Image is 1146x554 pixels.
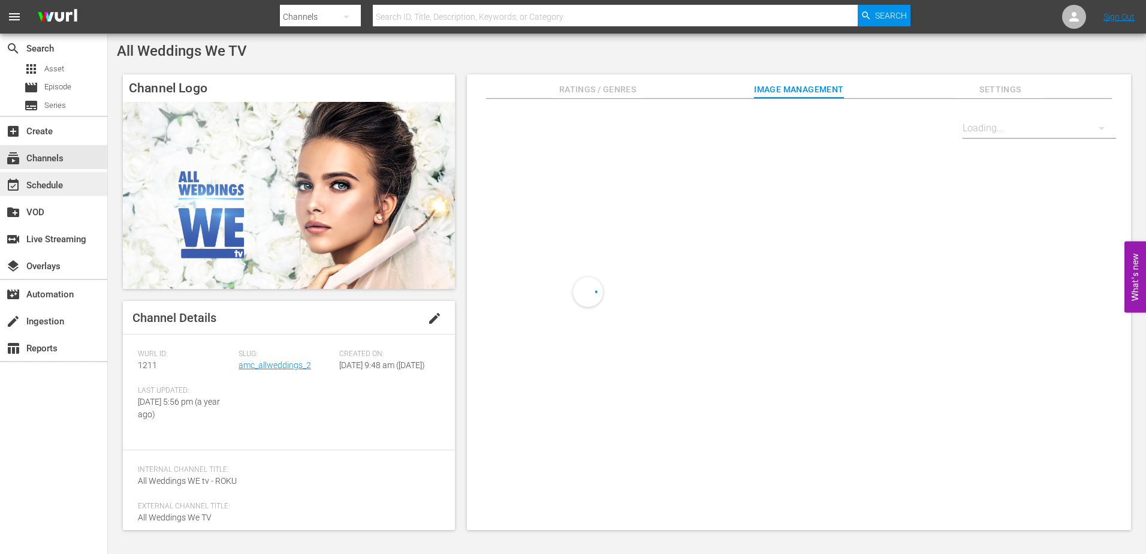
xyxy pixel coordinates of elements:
[6,232,20,246] span: Live Streaming
[339,360,425,370] span: [DATE] 9:48 am ([DATE])
[6,41,20,56] span: Search
[6,205,20,219] span: VOD
[44,100,66,112] span: Series
[44,63,64,75] span: Asset
[138,350,233,359] span: Wurl ID:
[339,350,434,359] span: Created On:
[29,3,86,31] img: ans4CAIJ8jUAAAAAAAAAAAAAAAAAAAAAAAAgQb4GAAAAAAAAAAAAAAAAAAAAAAAAJMjXAAAAAAAAAAAAAAAAAAAAAAAAgAT5G...
[955,82,1045,97] span: Settings
[6,287,20,302] span: Automation
[6,341,20,356] span: Reports
[858,5,910,26] button: Search
[24,62,38,76] span: Asset
[24,98,38,113] span: Series
[875,5,907,26] span: Search
[553,82,643,97] span: Ratings / Genres
[44,81,71,93] span: Episode
[138,397,220,419] span: [DATE] 5:56 pm (a year ago)
[6,151,20,165] span: Channels
[754,82,844,97] span: Image Management
[6,314,20,329] span: Ingestion
[1103,12,1135,22] a: Sign Out
[138,360,157,370] span: 1211
[420,304,449,333] button: edit
[6,178,20,192] span: Schedule
[138,465,434,475] span: Internal Channel Title:
[239,350,333,359] span: Slug:
[123,102,455,289] img: All Weddings We TV
[6,259,20,273] span: Overlays
[123,74,455,102] h4: Channel Logo
[1124,242,1146,313] button: Open Feedback Widget
[138,502,434,511] span: External Channel Title:
[24,80,38,95] span: Episode
[6,124,20,138] span: Create
[239,360,311,370] a: amc_allweddings_2
[427,311,442,326] span: edit
[117,43,247,59] span: All Weddings We TV
[138,386,233,396] span: Last Updated:
[132,311,216,325] span: Channel Details
[138,476,237,486] span: All Weddings WE tv - ROKU
[138,513,212,522] span: All Weddings We TV
[7,10,22,24] span: menu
